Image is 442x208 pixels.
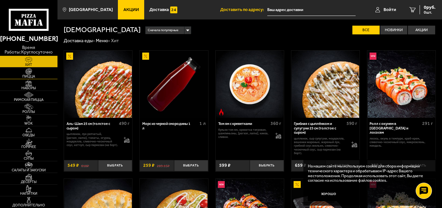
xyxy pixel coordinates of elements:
a: Меню- [96,38,110,43]
img: Морс из черной смородины 1 л [140,51,208,118]
a: НовинкаРолл с окунем в темпуре и лососем [367,51,436,118]
img: Акционный [142,53,149,59]
button: Выбрать [174,160,208,171]
span: 0 руб. [424,5,436,10]
span: Сначала популярные [148,26,178,35]
a: Острое блюдоТом ям с креветками [216,51,284,118]
a: АкционныйАль-Шам 25 см (толстое с сыром) [64,51,132,118]
div: Том ям с креветками [218,122,269,126]
img: Акционный [66,53,73,59]
div: Ролл с окунем в [GEOGRAPHIC_DATA] и лососем [370,122,421,135]
span: Акции [123,7,139,12]
img: Грибная с цыплёнком и сулугуни 25 см (толстое с сыром) [292,51,359,118]
p: На нашем сайте мы используем cookie для сбора информации технического характера и обрабатываем IP... [308,164,427,183]
span: 490 г [119,121,130,126]
img: Ролл с окунем в темпуре и лососем [368,51,435,118]
p: лосось, окунь в темпуре, краб-крем, сливочно-чесночный соус, микрозелень, миндаль. [370,137,433,148]
label: Все [352,26,380,34]
span: 599 ₽ [219,163,231,168]
s: 289.15 ₽ [157,163,170,168]
s: 618 ₽ [81,163,89,168]
span: 360 г [271,121,281,126]
div: Аль-Шам 25 см (толстое с сыром) [67,122,118,130]
h1: [DEMOGRAPHIC_DATA] [64,26,141,34]
img: 15daf4d41897b9f0e9f617042186c801.svg [170,6,177,13]
span: 1 л [199,121,206,126]
label: Новинки [380,26,408,34]
span: 659 ₽ [295,163,306,168]
span: 590 г [347,121,357,126]
img: Акционный [294,181,300,188]
img: Том ям с креветками [216,51,284,118]
a: АкционныйМорс из черной смородины 1 л [140,51,208,118]
span: [GEOGRAPHIC_DATA] [69,7,113,12]
span: Доставить по адресу: [220,7,267,12]
div: Морс из черной смородины 1 л [142,122,198,130]
a: Доставка еды- [64,38,95,43]
a: Грибная с цыплёнком и сулугуни 25 см (толстое с сыром) [291,51,360,118]
span: Доставка [149,7,169,12]
button: Выбрать [98,160,132,171]
button: Выбрать [250,160,284,171]
span: 259 ₽ [143,163,155,168]
span: 291 г [422,121,433,126]
img: Острое блюдо [218,109,225,116]
label: Акции [408,26,435,34]
img: Новинка [370,53,376,59]
span: 0 шт. [424,10,436,14]
p: бульон том ям, креветка тигровая, шампиньоны, [PERSON_NAME], кинза, сливки. [218,128,271,139]
input: Ваш адрес доставки [267,4,356,16]
button: Хорошо [308,188,349,202]
p: цыпленок, сыр сулугуни, моцарелла, вешенки жареные, жареный лук, грибной соус Жюльен, сливочно-че... [294,137,347,155]
p: цыпленок, лук репчатый, [PERSON_NAME], томаты, огурец, моцарелла, сливочно-чесночный соус, кетчуп... [67,132,119,147]
img: Новинка [218,181,225,188]
div: Хит [111,38,119,44]
span: Войти [384,7,396,12]
span: 549 ₽ [68,163,79,168]
img: Аль-Шам 25 см (толстое с сыром) [64,51,132,118]
div: Грибная с цыплёнком и сулугуни 25 см (толстое с сыром) [294,122,345,135]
